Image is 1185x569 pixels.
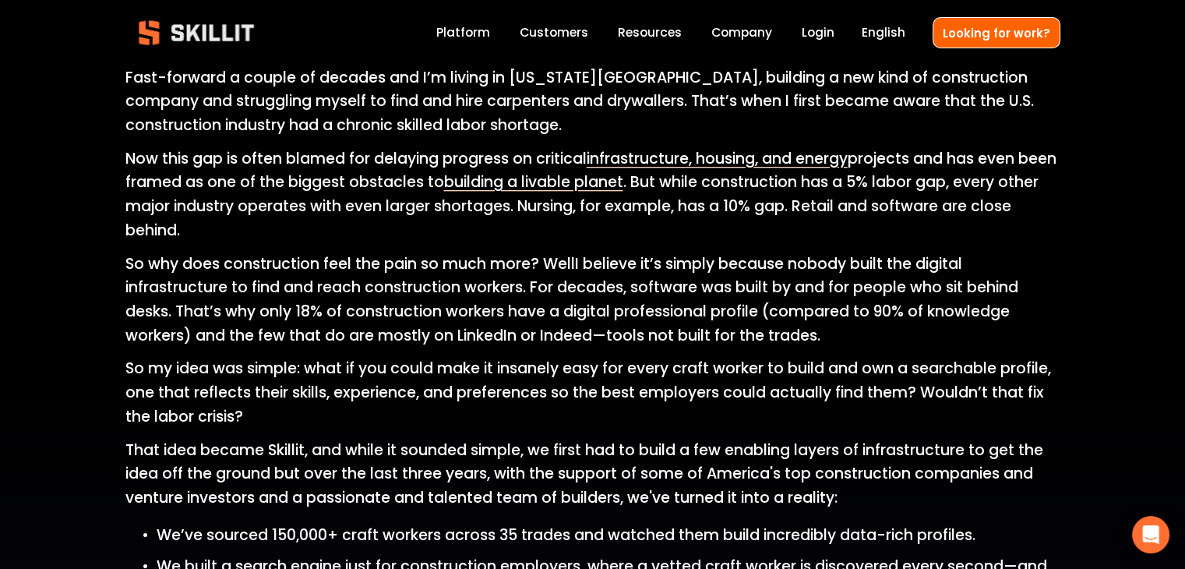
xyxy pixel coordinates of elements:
[125,66,1060,138] p: Fast-forward a couple of decades and I’m living in [US_STATE][GEOGRAPHIC_DATA], building a new ki...
[125,440,1047,508] span: That idea became Skillit, and while it sounded simple, we first had to build a few enabling layer...
[444,171,623,193] a: building a livable planet
[862,23,905,44] div: language picker
[125,358,1055,426] span: So my idea was simple: what if you could make it insanely easy for every craft worker to build an...
[125,147,1060,243] p: p. Retail and software are close behind.
[125,9,267,56] img: Skillit
[618,23,682,41] span: Resources
[862,23,905,41] span: English
[618,23,682,44] a: folder dropdown
[711,23,772,44] a: Company
[125,148,587,169] span: Now this gap is often blamed for delaying progress on critical
[125,253,1060,348] p: So why does construction feel the pain so much more? Well
[587,148,848,169] a: infrastructure, housing, and energy
[520,23,588,44] a: Customers
[157,524,1060,548] p: We’ve sourced 150,000+ craft workers across 35 trades and watched them build incredibly data-rich...
[436,23,490,44] a: Platform
[933,17,1060,48] a: Looking for work?
[125,253,1022,346] span: I believe it’s simply because nobody built the digital infrastructure to find and reach construct...
[802,23,834,44] a: Login
[1132,516,1169,553] div: Open Intercom Messenger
